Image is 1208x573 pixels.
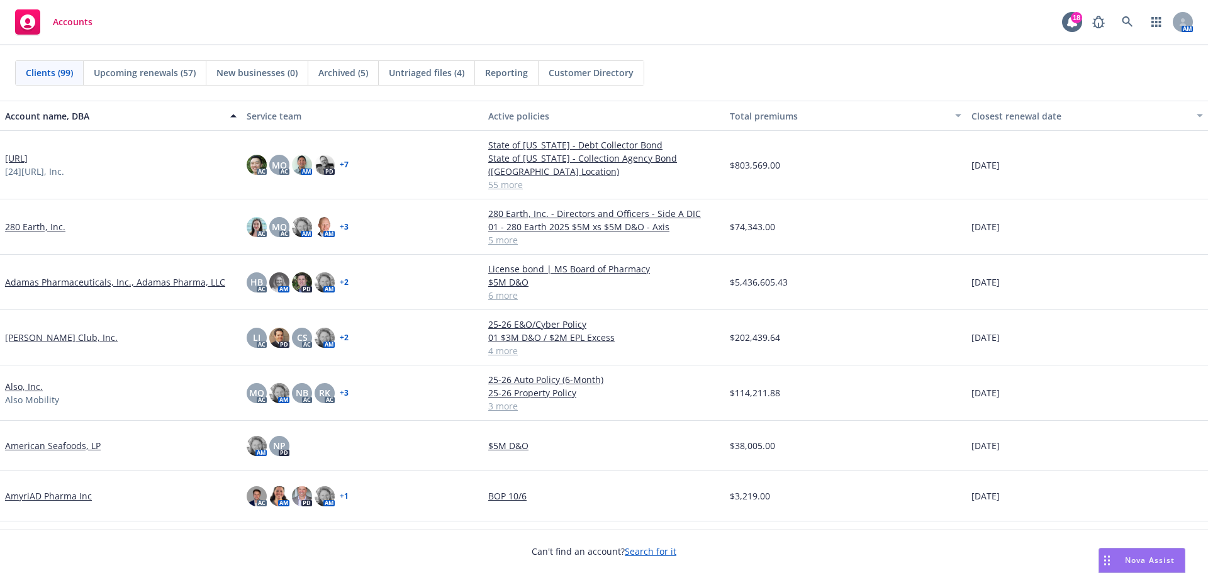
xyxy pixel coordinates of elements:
span: Upcoming renewals (57) [94,66,196,79]
a: American Seafoods, LP [5,439,101,452]
span: Nova Assist [1125,555,1175,565]
span: MQ [272,159,287,172]
span: MQ [249,386,264,399]
span: HB [250,275,263,289]
a: + 2 [340,279,349,286]
span: Can't find an account? [532,545,676,558]
a: 01 $3M D&O / $2M EPL Excess [488,331,720,344]
div: Account name, DBA [5,109,223,123]
span: [DATE] [971,331,1000,344]
span: [DATE] [971,439,1000,452]
a: 01 - 280 Earth 2025 $5M xs $5M D&O - Axis [488,220,720,233]
a: 280 Earth, Inc. - Directors and Officers - Side A DIC [488,207,720,220]
img: photo [292,272,312,292]
button: Nova Assist [1099,548,1185,573]
img: photo [292,155,312,175]
a: $5M D&O [488,439,720,452]
span: Archived (5) [318,66,368,79]
a: 25-26 Auto Policy (6-Month) [488,373,720,386]
img: photo [292,217,312,237]
a: + 3 [340,389,349,397]
a: 4 more [488,344,720,357]
a: 25-26 Property Policy [488,386,720,399]
span: $5,436,605.43 [730,275,788,289]
span: Clients (99) [26,66,73,79]
a: 55 more [488,178,720,191]
a: State of [US_STATE] - Collection Agency Bond ([GEOGRAPHIC_DATA] Location) [488,152,720,178]
button: Total premiums [725,101,966,131]
span: Untriaged files (4) [389,66,464,79]
span: [DATE] [971,386,1000,399]
span: [24][URL], Inc. [5,165,64,178]
img: photo [315,155,335,175]
span: [DATE] [971,489,1000,503]
a: 6 more [488,289,720,302]
span: RK [319,386,330,399]
a: 280 Earth, Inc. [5,220,65,233]
span: [DATE] [971,220,1000,233]
a: Also, Inc. [5,380,43,393]
div: 18 [1071,12,1082,23]
img: photo [269,383,289,403]
span: LI [253,331,260,344]
a: [URL] [5,152,28,165]
span: $114,211.88 [730,386,780,399]
a: + 3 [340,223,349,231]
span: $202,439.64 [730,331,780,344]
a: Switch app [1144,9,1169,35]
span: [DATE] [971,275,1000,289]
a: + 7 [340,161,349,169]
button: Closest renewal date [966,101,1208,131]
a: BOP 10/6 [488,489,720,503]
button: Service team [242,101,483,131]
span: $74,343.00 [730,220,775,233]
a: Accounts [10,4,98,40]
a: License bond | MS Board of Pharmacy [488,262,720,275]
a: + 1 [340,492,349,500]
a: 3 more [488,399,720,413]
a: Report a Bug [1086,9,1111,35]
div: Closest renewal date [971,109,1189,123]
img: photo [247,486,267,506]
img: photo [269,328,289,348]
span: CS [297,331,308,344]
span: MQ [272,220,287,233]
span: Also Mobility [5,393,59,406]
span: [DATE] [971,159,1000,172]
a: + 2 [340,334,349,342]
img: photo [269,486,289,506]
button: Active policies [483,101,725,131]
a: Search [1115,9,1140,35]
a: AmyriAD Pharma Inc [5,489,92,503]
span: NB [296,386,308,399]
div: Active policies [488,109,720,123]
span: New businesses (0) [216,66,298,79]
div: Service team [247,109,478,123]
img: photo [315,486,335,506]
img: photo [292,486,312,506]
div: Drag to move [1099,548,1115,572]
a: Search for it [625,545,676,557]
img: photo [315,217,335,237]
div: Total premiums [730,109,948,123]
a: 25-26 E&O/Cyber Policy [488,318,720,331]
a: Adamas Pharmaceuticals, Inc., Adamas Pharma, LLC [5,275,225,289]
a: State of [US_STATE] - Debt Collector Bond [488,138,720,152]
a: [PERSON_NAME] Club, Inc. [5,331,118,344]
span: Accounts [53,17,92,27]
span: Reporting [485,66,528,79]
img: photo [269,272,289,292]
img: photo [315,272,335,292]
span: $38,005.00 [730,439,775,452]
a: 5 more [488,233,720,247]
img: photo [315,328,335,348]
img: photo [247,217,267,237]
a: $5M D&O [488,275,720,289]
